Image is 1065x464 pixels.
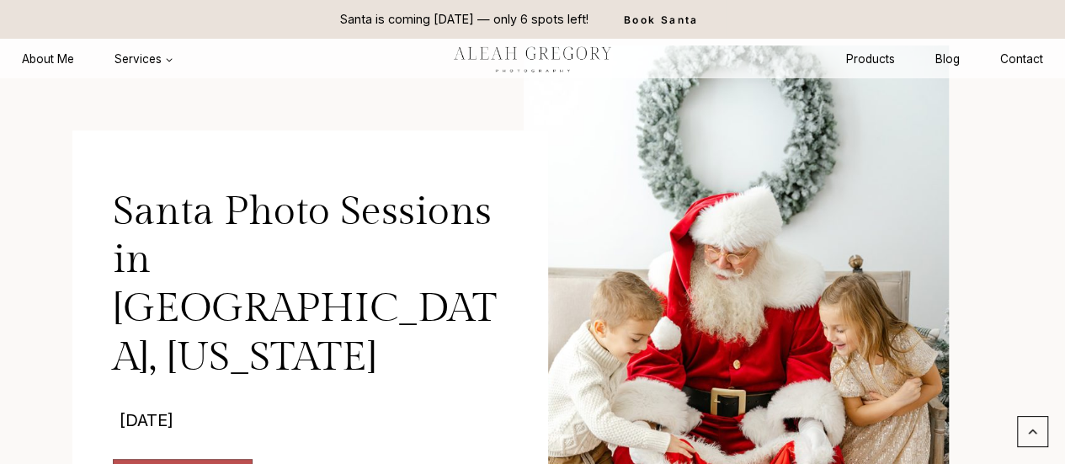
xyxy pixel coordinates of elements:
p: [DATE] [120,408,501,432]
button: Child menu of Services [94,44,194,75]
a: About Me [2,44,94,75]
a: Products [826,44,915,75]
a: Blog [915,44,980,75]
a: Contact [980,44,1063,75]
nav: Secondary [826,44,1063,75]
a: Scroll to top [1017,416,1048,447]
p: Santa is coming [DATE] — only 6 spots left! [340,10,588,29]
nav: Primary [2,44,194,75]
img: aleah gregory logo [431,40,635,77]
h1: Santa Photo Sessions in [GEOGRAPHIC_DATA], [US_STATE] [113,188,508,381]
